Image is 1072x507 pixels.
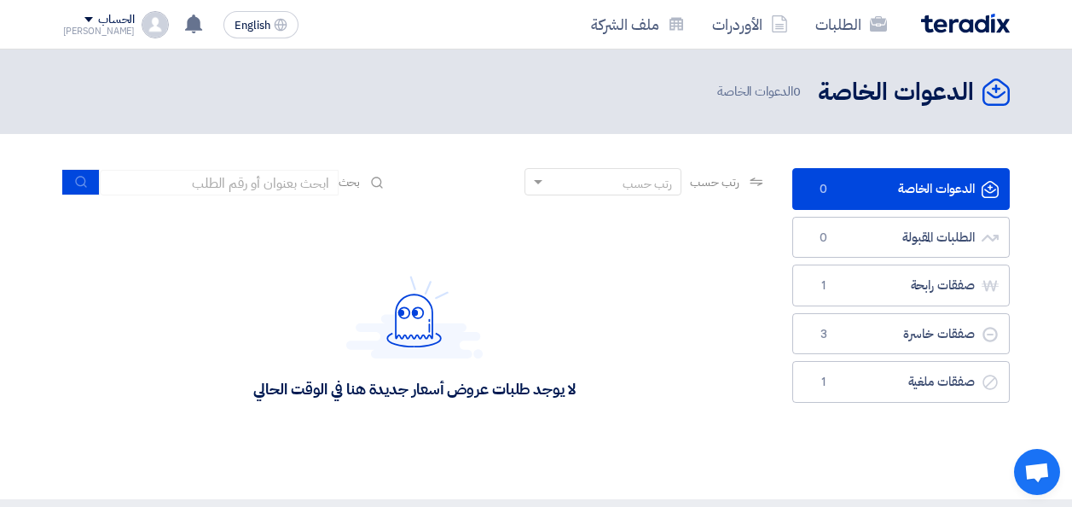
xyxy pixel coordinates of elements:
input: ابحث بعنوان أو رقم الطلب [100,170,339,195]
span: 3 [814,326,834,343]
a: صفقات رابحة1 [792,265,1010,306]
span: 1 [814,277,834,294]
span: بحث [339,173,361,191]
span: الدعوات الخاصة [717,82,804,102]
span: 0 [814,230,834,247]
a: ملف الشركة [577,4,698,44]
img: profile_test.png [142,11,169,38]
span: 0 [814,181,834,198]
img: Hello [346,276,483,358]
div: الحساب [98,13,135,27]
span: English [235,20,270,32]
div: لا يوجد طلبات عروض أسعار جديدة هنا في الوقت الحالي [253,379,575,399]
div: رتب حسب [623,175,672,193]
a: الأوردرات [698,4,802,44]
a: صفقات خاسرة3 [792,313,1010,355]
button: English [223,11,298,38]
a: صفقات ملغية1 [792,361,1010,403]
span: 1 [814,374,834,391]
a: الطلبات [802,4,901,44]
h2: الدعوات الخاصة [818,76,974,109]
div: [PERSON_NAME] [63,26,136,36]
div: Open chat [1014,449,1060,495]
a: الطلبات المقبولة0 [792,217,1010,259]
img: Teradix logo [921,14,1010,33]
a: الدعوات الخاصة0 [792,168,1010,210]
span: رتب حسب [690,173,739,191]
span: 0 [793,82,801,101]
